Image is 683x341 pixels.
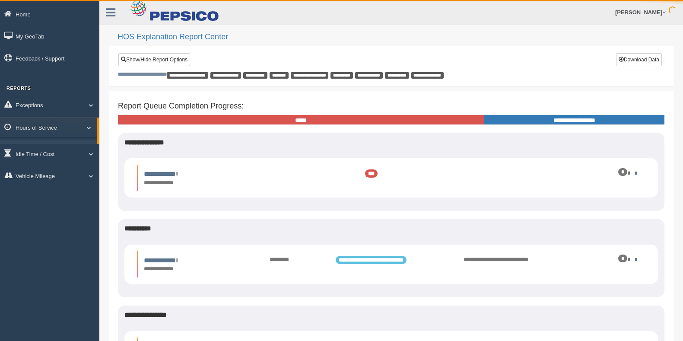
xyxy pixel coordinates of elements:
[118,53,190,66] a: Show/Hide Report Options
[137,165,645,191] li: Expand
[118,33,674,41] h2: HOS Explanation Report Center
[16,140,97,155] a: HOS Explanation Reports
[137,251,645,277] li: Expand
[118,102,664,111] h4: Report Queue Completion Progress:
[616,53,662,66] button: Download Data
